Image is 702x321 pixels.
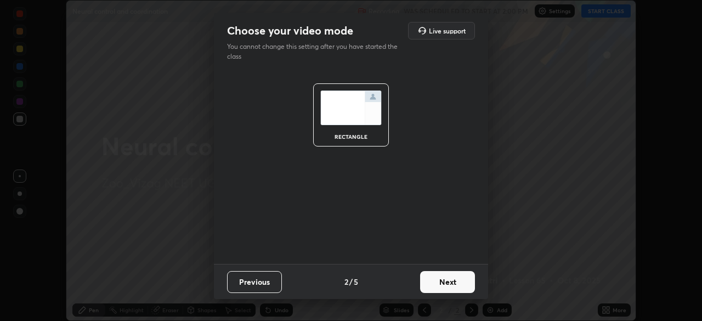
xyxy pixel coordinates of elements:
[320,91,382,125] img: normalScreenIcon.ae25ed63.svg
[227,42,405,61] p: You cannot change this setting after you have started the class
[227,271,282,293] button: Previous
[349,276,353,288] h4: /
[420,271,475,293] button: Next
[429,27,466,34] h5: Live support
[227,24,353,38] h2: Choose your video mode
[344,276,348,288] h4: 2
[329,134,373,139] div: rectangle
[354,276,358,288] h4: 5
